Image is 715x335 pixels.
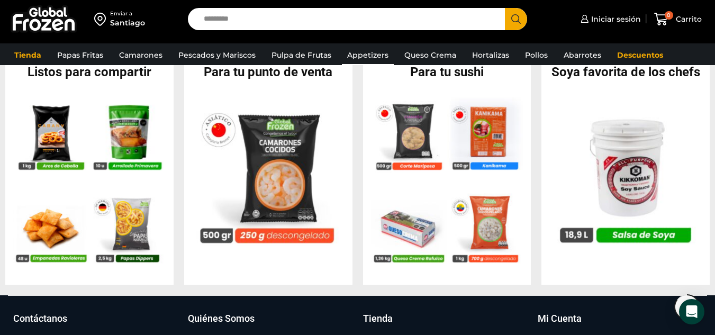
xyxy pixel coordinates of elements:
span: Carrito [673,14,702,24]
h3: Mi Cuenta [538,312,582,325]
h3: Tienda [363,312,393,325]
button: Search button [505,8,527,30]
a: Queso Crema [399,45,461,65]
a: Pulpa de Frutas [266,45,337,65]
h2: Listos para compartir [5,66,174,78]
div: Enviar a [110,10,145,17]
a: Descuentos [612,45,668,65]
h2: Para tu punto de venta [184,66,352,78]
a: Pescados y Mariscos [173,45,261,65]
a: Abarrotes [558,45,607,65]
a: Tienda [9,45,47,65]
span: 0 [665,11,673,20]
h3: Contáctanos [13,312,67,325]
a: 0 Carrito [651,7,704,32]
div: Santiago [110,17,145,28]
h3: Quiénes Somos [188,312,255,325]
h2: Soya favorita de los chefs [541,66,710,78]
div: Open Intercom Messenger [679,299,704,324]
span: Iniciar sesión [589,14,641,24]
a: Pollos [520,45,553,65]
img: address-field-icon.svg [94,10,110,28]
a: Appetizers [342,45,394,65]
a: Camarones [114,45,168,65]
a: Hortalizas [467,45,514,65]
a: Iniciar sesión [578,8,641,30]
h2: Para tu sushi [363,66,531,78]
a: Papas Fritas [52,45,108,65]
